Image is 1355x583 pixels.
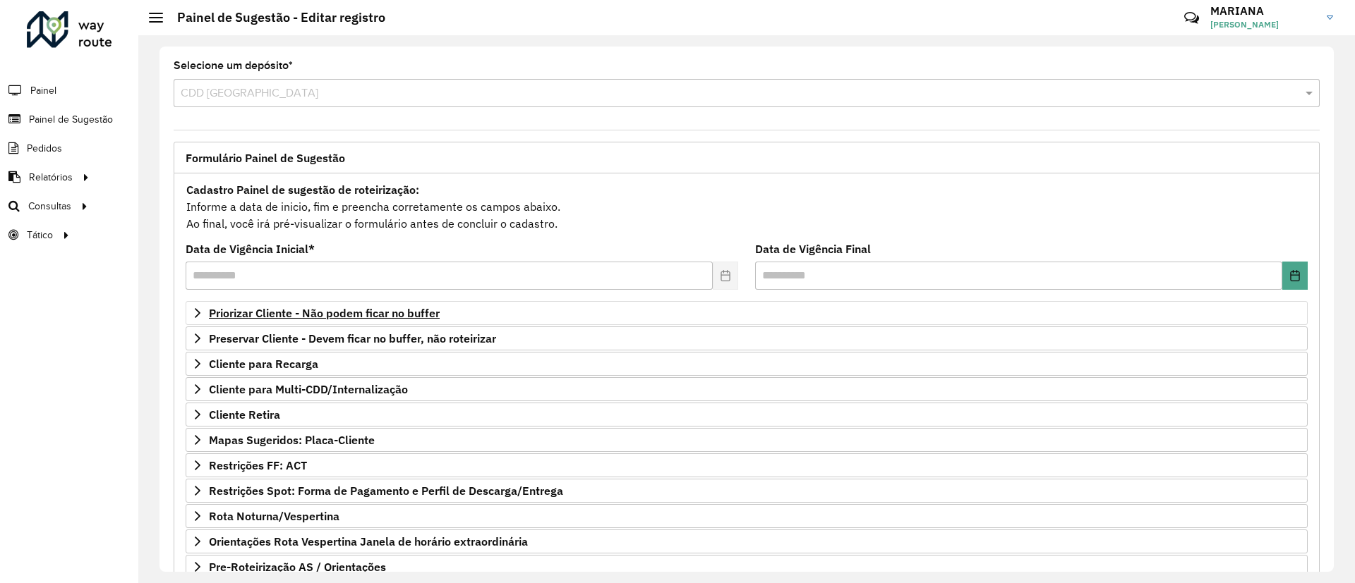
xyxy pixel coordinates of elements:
[186,479,1308,503] a: Restrições Spot: Forma de Pagamento e Perfil de Descarga/Entrega
[30,83,56,98] span: Painel
[186,555,1308,579] a: Pre-Roteirização AS / Orientações
[186,403,1308,426] a: Cliente Retira
[209,409,280,420] span: Cliente Retira
[755,240,871,257] label: Data de Vigência Final
[186,453,1308,477] a: Restrições FF: ACT
[209,358,318,369] span: Cliente para Recarga
[174,57,293,74] label: Selecione um depósito
[1210,18,1316,31] span: [PERSON_NAME]
[209,383,408,395] span: Cliente para Multi-CDD/Internalização
[1176,3,1207,33] a: Contato Rápido
[186,152,345,164] span: Formulário Painel de Sugestão
[28,199,71,214] span: Consultas
[186,240,315,257] label: Data de Vigência Inicial
[186,326,1308,350] a: Preservar Cliente - Devem ficar no buffer, não roteirizar
[186,529,1308,553] a: Orientações Rota Vespertina Janela de horário extraordinária
[209,460,307,471] span: Restrições FF: ACT
[29,112,113,127] span: Painel de Sugestão
[186,183,419,197] strong: Cadastro Painel de sugestão de roteirização:
[186,377,1308,401] a: Cliente para Multi-CDD/Internalização
[27,141,62,156] span: Pedidos
[209,510,339,522] span: Rota Noturna/Vespertina
[209,561,386,572] span: Pre-Roteirização AS / Orientações
[1282,262,1308,290] button: Choose Date
[186,301,1308,325] a: Priorizar Cliente - Não podem ficar no buffer
[209,307,440,319] span: Priorizar Cliente - Não podem ficar no buffer
[27,228,53,243] span: Tático
[186,428,1308,452] a: Mapas Sugeridos: Placa-Cliente
[209,485,563,496] span: Restrições Spot: Forma de Pagamento e Perfil de Descarga/Entrega
[29,170,73,185] span: Relatórios
[209,333,496,344] span: Preservar Cliente - Devem ficar no buffer, não roteirizar
[209,434,375,446] span: Mapas Sugeridos: Placa-Cliente
[186,180,1308,233] div: Informe a data de inicio, fim e preencha corretamente os campos abaixo. Ao final, você irá pré-vi...
[163,10,385,25] h2: Painel de Sugestão - Editar registro
[209,536,528,547] span: Orientações Rota Vespertina Janela de horário extraordinária
[1210,4,1316,18] h3: MARIANA
[186,352,1308,376] a: Cliente para Recarga
[186,504,1308,528] a: Rota Noturna/Vespertina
